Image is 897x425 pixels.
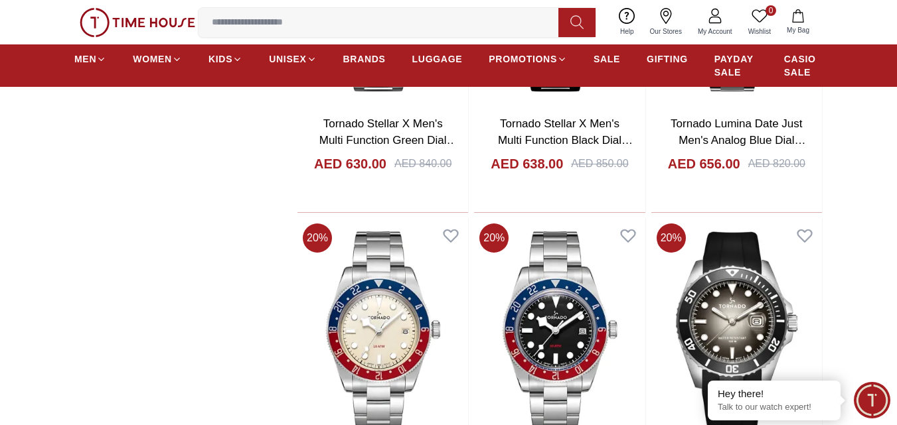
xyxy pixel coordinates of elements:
[74,47,106,71] a: MEN
[594,47,620,71] a: SALE
[133,47,182,71] a: WOMEN
[615,27,639,36] span: Help
[718,402,831,413] p: Talk to our watch expert!
[74,52,96,66] span: MEN
[718,387,831,400] div: Hey there!
[208,47,242,71] a: KIDS
[766,5,776,16] span: 0
[657,223,686,253] span: 20 %
[489,47,567,71] a: PROMOTIONS
[743,27,776,36] span: Wishlist
[269,52,306,66] span: UNISEX
[498,117,633,164] a: Tornado Stellar X Men's Multi Function Black Dial Watch - T24104-BBBB
[854,382,890,418] div: Chat Widget
[693,27,738,36] span: My Account
[571,156,628,172] div: AED 850.00
[412,47,463,71] a: LUGGAGE
[489,52,557,66] span: PROMOTIONS
[491,154,563,173] h4: AED 638.00
[781,25,815,35] span: My Bag
[80,8,195,37] img: ...
[642,5,690,39] a: Our Stores
[479,223,509,253] span: 20 %
[779,7,817,38] button: My Bag
[647,52,688,66] span: GIFTING
[303,223,332,253] span: 20 %
[714,47,758,84] a: PAYDAY SALE
[314,154,386,173] h4: AED 630.00
[269,47,316,71] a: UNISEX
[645,27,687,36] span: Our Stores
[412,52,463,66] span: LUGGAGE
[343,47,386,71] a: BRANDS
[748,156,805,172] div: AED 820.00
[671,117,805,164] a: Tornado Lumina Date Just Men's Analog Blue Dial Watch - T24006-C1
[714,52,758,79] span: PAYDAY SALE
[784,52,823,79] span: CASIO SALE
[612,5,642,39] a: Help
[594,52,620,66] span: SALE
[784,47,823,84] a: CASIO SALE
[394,156,451,172] div: AED 840.00
[740,5,779,39] a: 0Wishlist
[668,154,740,173] h4: AED 656.00
[647,47,688,71] a: GIFTING
[133,52,172,66] span: WOMEN
[343,52,386,66] span: BRANDS
[319,117,458,164] a: Tornado Stellar X Men's Multi Function Green Dial Watch - T24104-KBSHK
[208,52,232,66] span: KIDS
